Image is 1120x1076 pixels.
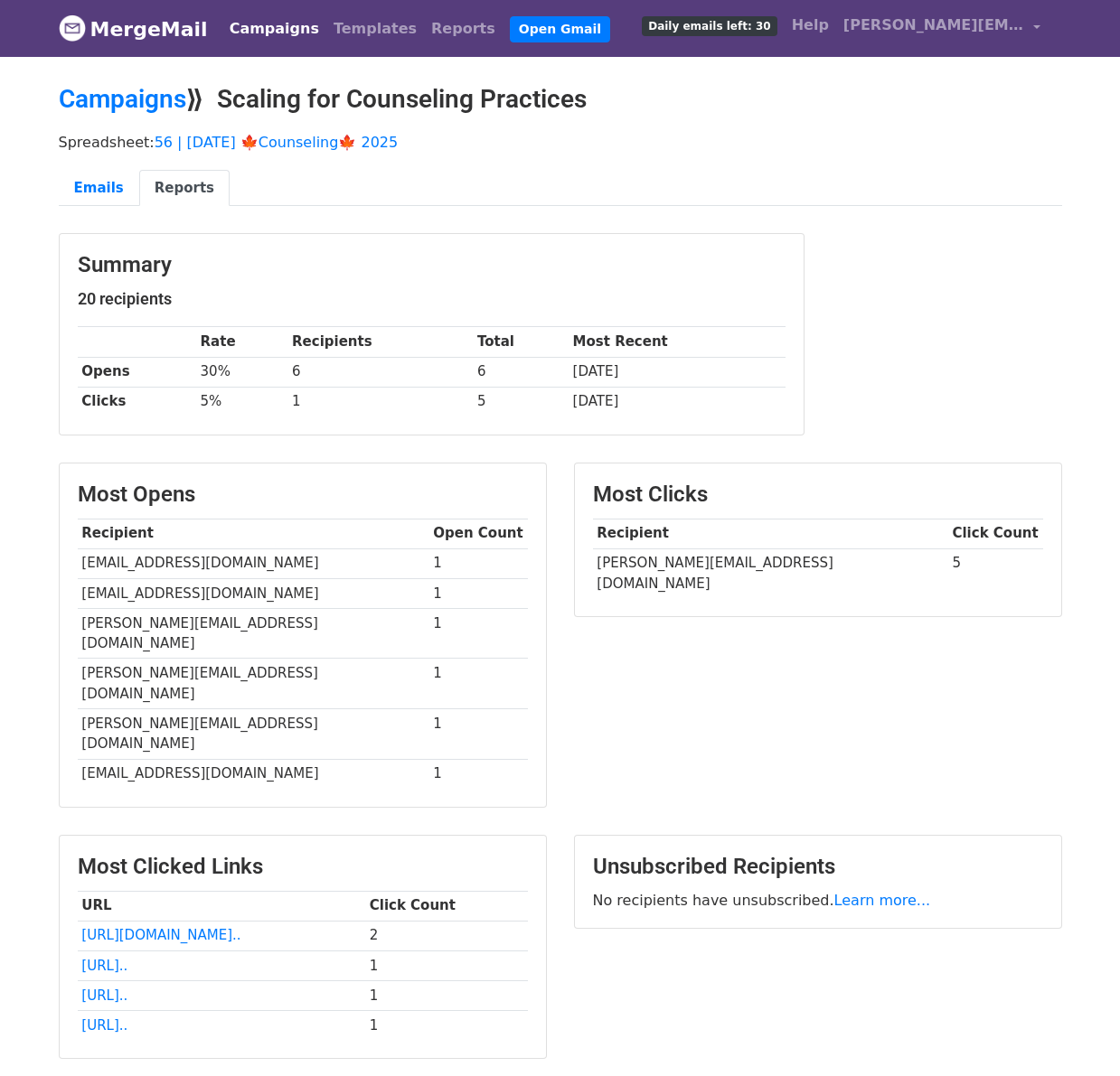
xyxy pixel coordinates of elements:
td: 1 [429,659,528,709]
span: Daily emails left: 30 [642,16,776,36]
a: Help [785,7,836,43]
a: Emails [59,170,139,207]
a: [URL].. [81,1017,127,1034]
td: 1 [365,950,528,980]
a: Campaigns [222,11,326,47]
a: [URL].. [81,987,127,1004]
a: [PERSON_NAME][EMAIL_ADDRESS][DOMAIN_NAME] [836,7,1048,50]
td: 1 [429,578,528,608]
th: Clicks [78,387,196,416]
td: 2 [365,921,528,950]
th: Recipient [78,519,429,548]
a: MergeMail [59,10,208,48]
th: URL [78,891,365,921]
a: 56 | [DATE] 🍁Counseling🍁 2025 [155,134,399,151]
td: 1 [429,548,528,578]
td: 30% [196,357,288,387]
th: Click Count [365,891,528,921]
a: Open Gmail [510,16,610,42]
td: [PERSON_NAME][EMAIL_ADDRESS][DOMAIN_NAME] [78,659,429,709]
td: 1 [429,709,528,760]
td: 1 [365,980,528,1010]
p: No recipients have unsubscribed. [593,891,1043,910]
h3: Most Clicked Links [78,854,528,880]
td: 5% [196,387,288,416]
h3: Summary [78,252,786,278]
th: Open Count [429,519,528,548]
p: Spreadsheet: [59,133,1062,152]
th: Recipients [287,327,473,357]
img: MergeMail logo [59,14,86,42]
td: 1 [429,608,528,659]
h2: ⟫ Scaling for Counseling Practices [59,84,1062,115]
th: Total [473,327,569,357]
a: Reports [424,11,503,47]
h3: Most Opens [78,482,528,508]
th: Rate [196,327,288,357]
td: [EMAIL_ADDRESS][DOMAIN_NAME] [78,548,429,578]
iframe: Chat Widget [1030,989,1120,1076]
a: [URL].. [81,958,127,974]
td: 1 [287,387,473,416]
td: [PERSON_NAME][EMAIL_ADDRESS][DOMAIN_NAME] [78,608,429,659]
td: [DATE] [569,357,786,387]
a: Learn more... [834,892,931,909]
th: Recipient [593,519,948,548]
td: 1 [365,1010,528,1040]
a: Daily emails left: 30 [635,7,784,43]
td: 5 [948,548,1043,598]
td: [PERSON_NAME][EMAIL_ADDRESS][DOMAIN_NAME] [78,709,429,760]
th: Opens [78,357,196,387]
h5: 20 recipients [78,289,786,309]
td: [EMAIL_ADDRESS][DOMAIN_NAME] [78,578,429,608]
a: Templates [326,11,424,47]
th: Most Recent [569,327,786,357]
td: 5 [473,387,569,416]
h3: Most Clicks [593,482,1043,508]
h3: Unsubscribed Recipients [593,854,1043,880]
td: 6 [287,357,473,387]
td: [EMAIL_ADDRESS][DOMAIN_NAME] [78,759,429,789]
td: [PERSON_NAME][EMAIL_ADDRESS][DOMAIN_NAME] [593,548,948,598]
a: Campaigns [59,84,186,114]
a: [URL][DOMAIN_NAME].. [81,927,240,943]
span: [PERSON_NAME][EMAIL_ADDRESS][DOMAIN_NAME] [843,14,1024,36]
td: 6 [473,357,569,387]
td: [DATE] [569,387,786,416]
td: 1 [429,759,528,789]
a: Reports [139,170,230,207]
th: Click Count [948,519,1043,548]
